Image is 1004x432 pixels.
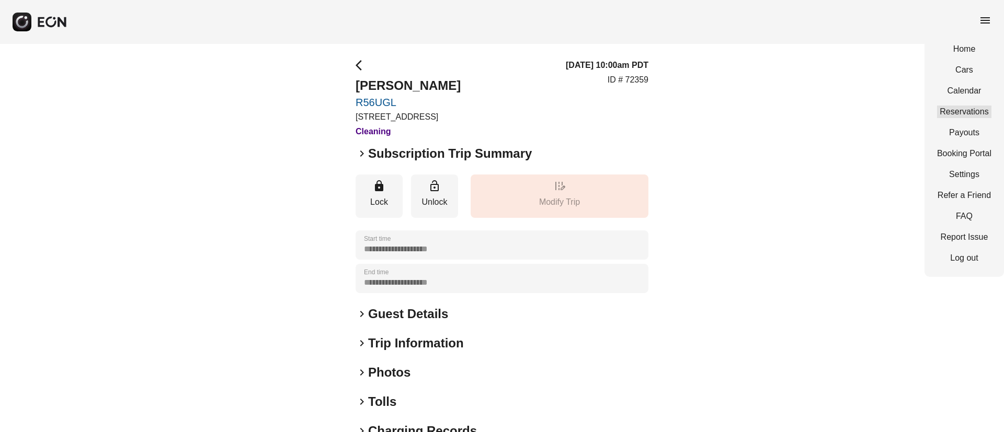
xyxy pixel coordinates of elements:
a: Reservations [937,106,991,118]
h3: [DATE] 10:00am PDT [566,59,648,72]
span: menu [979,14,991,27]
p: ID # 72359 [608,74,648,86]
a: Home [937,43,991,55]
a: R56UGL [356,96,461,109]
span: arrow_back_ios [356,59,368,72]
a: Booking Portal [937,147,991,160]
p: Unlock [416,196,453,208]
a: Report Issue [937,231,991,243]
a: Log out [937,252,991,264]
a: Calendar [937,85,991,97]
span: keyboard_arrow_right [356,395,368,408]
span: keyboard_arrow_right [356,308,368,320]
p: Lock [361,196,397,208]
h2: Trip Information [368,335,464,352]
a: FAQ [937,210,991,223]
h2: Subscription Trip Summary [368,145,532,162]
h2: Tolls [368,393,396,410]
h2: Guest Details [368,306,448,322]
span: keyboard_arrow_right [356,337,368,349]
span: lock [373,180,385,192]
a: Refer a Friend [937,189,991,202]
span: keyboard_arrow_right [356,366,368,379]
h3: Cleaning [356,125,461,138]
h2: [PERSON_NAME] [356,77,461,94]
h2: Photos [368,364,410,381]
a: Payouts [937,126,991,139]
button: Unlock [411,174,458,218]
a: Settings [937,168,991,181]
button: Lock [356,174,403,218]
span: lock_open [428,180,441,192]
span: keyboard_arrow_right [356,147,368,160]
a: Cars [937,64,991,76]
p: [STREET_ADDRESS] [356,111,461,123]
